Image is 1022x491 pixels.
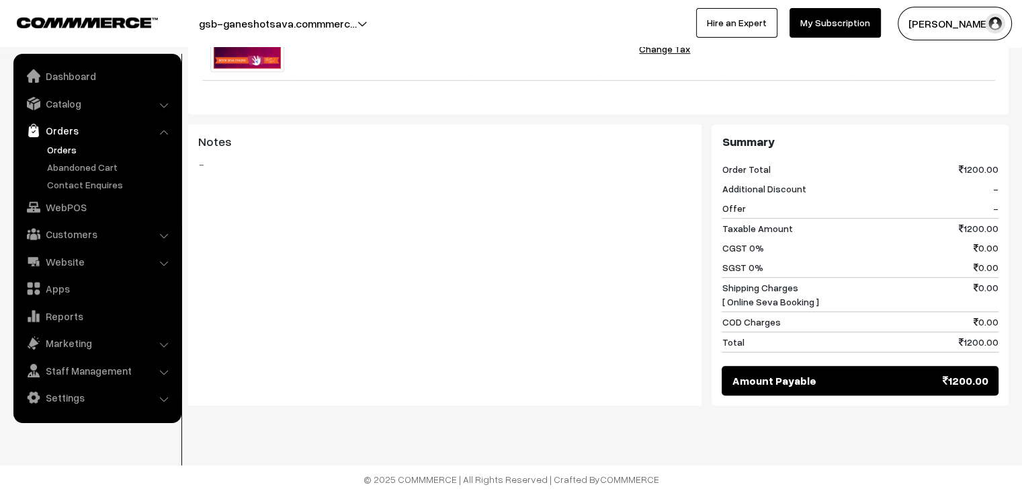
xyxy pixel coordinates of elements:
a: Orders [17,118,177,143]
blockquote: - [198,156,691,172]
a: Website [17,250,177,274]
span: Additional Discount [722,182,806,196]
span: 1200.00 [959,221,998,235]
span: Shipping Charges [ Online Seva Booking ] [722,280,818,309]
h3: Notes [198,135,691,149]
a: Dashboard [17,64,177,88]
span: - [993,201,998,215]
span: SGST 0% [722,260,763,274]
button: [PERSON_NAME] [898,7,1012,40]
span: Offer [722,201,745,215]
span: 0.00 [974,315,998,329]
a: Apps [17,276,177,301]
a: WebPOS [17,195,177,219]
a: Marketing [17,331,177,355]
span: Taxable Amount [722,221,792,235]
span: Order Total [722,162,770,176]
h3: Summary [722,135,998,149]
img: COMMMERCE [17,17,158,28]
button: Change Tax [628,34,701,64]
a: Reports [17,304,177,328]
span: 1200.00 [959,162,998,176]
span: Amount Payable [732,373,816,389]
button: gsb-ganeshotsava.commmerc… [152,7,404,40]
span: Total [722,335,744,349]
a: Orders [44,143,177,157]
span: CGST 0% [722,241,763,255]
a: Hire an Expert [696,8,777,38]
a: Staff Management [17,358,177,383]
a: Contact Enquires [44,178,177,192]
a: Customers [17,222,177,246]
span: 0.00 [974,241,998,255]
a: Abandoned Cart [44,160,177,174]
a: COMMMERCE [600,474,659,485]
a: Catalog [17,91,177,116]
a: COMMMERCE [17,13,134,30]
span: COD Charges [722,315,780,329]
span: - [993,182,998,196]
span: 1200.00 [959,335,998,349]
span: 0.00 [974,280,998,309]
a: Settings [17,385,177,410]
span: 1200.00 [943,373,988,389]
span: 0.00 [974,260,998,274]
img: user [985,13,1005,34]
a: My Subscription [790,8,881,38]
